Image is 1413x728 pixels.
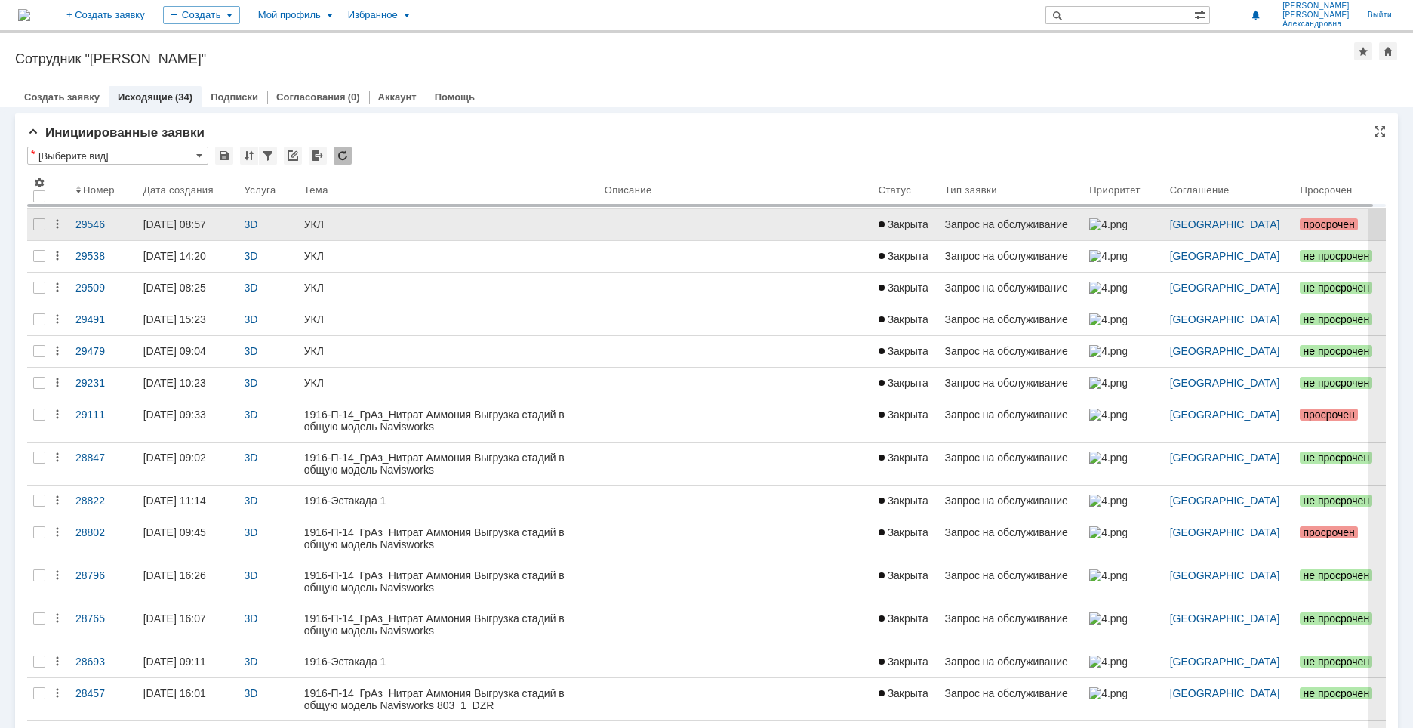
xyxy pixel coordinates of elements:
[1300,495,1372,507] span: не просрочен
[1083,646,1163,677] a: 4.png
[245,526,258,538] a: 3D
[69,273,137,304] a: 29509
[51,313,63,325] div: Действия
[879,409,928,421] span: Закрыта
[143,218,206,230] div: [DATE] 08:57
[1083,368,1163,399] a: 4.png
[945,656,1078,668] div: Запрос на обслуживание
[75,452,131,464] div: 28847
[1300,526,1357,538] span: просрочен
[75,345,131,357] div: 29479
[304,282,593,294] div: УКЛ
[879,377,928,389] span: Закрыта
[939,443,1084,485] a: Запрос на обслуживание
[873,336,939,367] a: Закрыта
[143,282,206,294] div: [DATE] 08:25
[1294,560,1386,603] a: не просрочен
[945,569,1078,581] div: Запрос на обслуживание
[304,526,593,551] div: 1916-П-14_ГрАз_Нитрат Аммония Выгрузка стадий в общую модель Navisworks
[939,171,1084,209] th: Тип заявки
[137,368,239,399] a: [DATE] 10:23
[304,218,593,230] div: УКЛ
[334,147,352,165] div: Обновлять список
[137,336,239,367] a: [DATE] 09:04
[69,241,137,272] a: 29538
[939,603,1084,646] a: Запрос на обслуживание
[137,171,239,209] th: Дата создания
[1083,336,1163,367] a: 4.png
[18,9,30,21] img: logo
[873,560,939,603] a: Закрыта
[137,209,239,240] a: [DATE] 08:57
[1294,273,1386,304] a: не просрочен
[945,495,1078,507] div: Запрос на обслуживание
[304,612,593,637] div: 1916-П-14_ГрАз_Нитрат Аммония Выгрузка стадий в общую модель Navisworks
[304,250,593,262] div: УКЛ
[873,603,939,646] a: Закрыта
[1170,656,1280,668] a: [GEOGRAPHIC_DATA]
[298,209,599,240] a: УКЛ
[939,678,1084,720] a: Запрос на обслуживание
[1294,603,1386,646] a: не просрочен
[605,184,653,196] div: Описание
[1300,218,1357,230] span: просрочен
[69,443,137,485] a: 28847
[1170,345,1280,357] a: [GEOGRAPHIC_DATA]
[1170,409,1280,421] a: [GEOGRAPHIC_DATA]
[873,209,939,240] a: Закрыта
[873,368,939,399] a: Закрыта
[118,91,173,103] a: Исходящие
[69,368,137,399] a: 29231
[873,241,939,272] a: Закрыта
[1170,526,1280,538] a: [GEOGRAPHIC_DATA]
[51,218,63,230] div: Действия
[51,282,63,294] div: Действия
[143,656,206,668] div: [DATE] 09:11
[69,336,137,367] a: 29479
[75,377,131,389] div: 29231
[879,313,928,325] span: Закрыта
[298,399,599,442] a: 1916-П-14_ГрАз_Нитрат Аммония Выгрузка стадий в общую модель Navisworks
[15,51,1354,66] div: Сотрудник "[PERSON_NAME]"
[276,91,346,103] a: Согласования
[31,149,35,159] div: Настройки списка отличаются от сохраненных в виде
[1300,452,1372,464] span: не просрочен
[1300,377,1372,389] span: не просрочен
[945,313,1078,325] div: Запрос на обслуживание
[143,409,206,421] div: [DATE] 09:33
[1089,184,1141,196] div: Приоритет
[137,646,239,677] a: [DATE] 09:11
[143,569,206,581] div: [DATE] 16:26
[879,569,928,581] span: Закрыта
[1300,250,1372,262] span: не просрочен
[939,241,1084,272] a: Запрос на обслуживание
[298,646,599,677] a: 1916-Эстакада 1
[1294,678,1386,720] a: не просрочен
[879,184,911,196] div: Статус
[1294,443,1386,485] a: не просрочен
[75,656,131,668] div: 28693
[945,345,1078,357] div: Запрос на обслуживание
[1083,304,1163,335] a: 4.png
[245,282,258,294] a: 3D
[1089,495,1127,507] img: 4.png
[939,486,1084,517] a: Запрос на обслуживание
[6,6,788,20] div: У Вас нет прав на выполнение этой операции
[1083,517,1163,560] a: 4.png
[75,218,131,230] div: 29546
[945,377,1078,389] div: Запрос на обслуживание
[1374,125,1386,137] div: На всю страницу
[939,646,1084,677] a: Запрос на обслуживание
[1089,687,1127,699] img: 4.png
[1170,184,1230,196] div: Соглашение
[18,9,30,21] a: Перейти на домашнюю страницу
[75,526,131,538] div: 28802
[1294,517,1386,560] a: просрочен
[1170,495,1280,507] a: [GEOGRAPHIC_DATA]
[245,687,258,699] a: 3D
[879,345,928,357] span: Закрыта
[24,91,100,103] a: Создать заявку
[1294,486,1386,517] a: не просрочен
[75,612,131,625] div: 28765
[143,313,206,325] div: [DATE] 15:23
